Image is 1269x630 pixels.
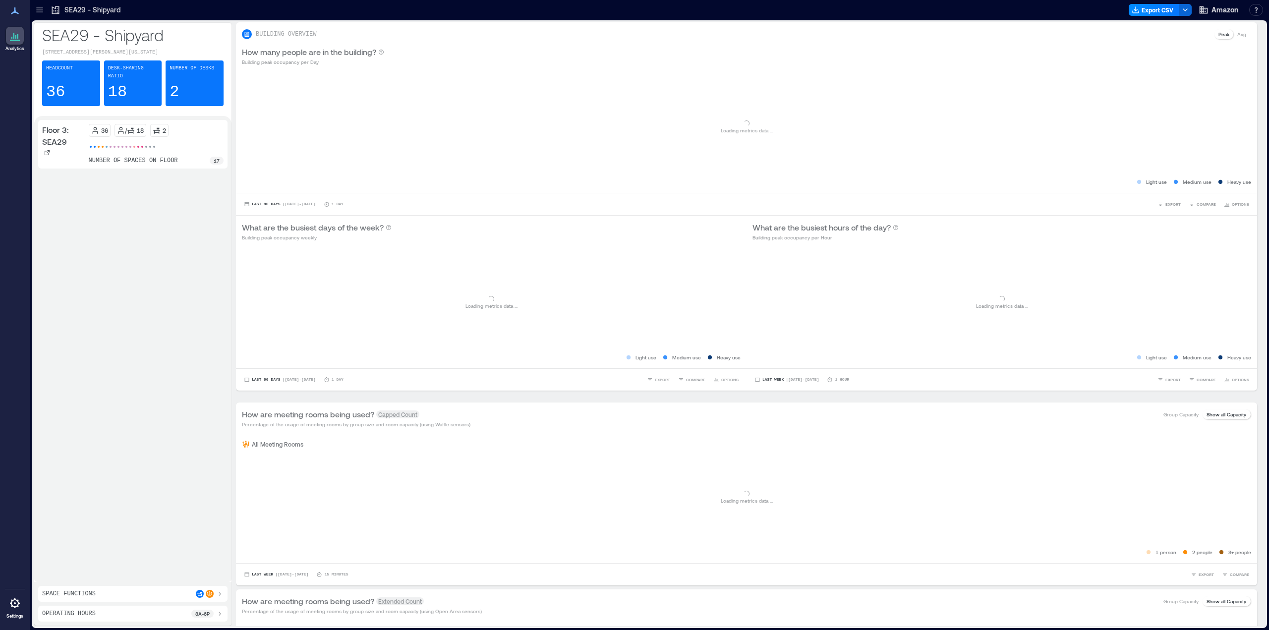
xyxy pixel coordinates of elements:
[1129,4,1179,16] button: Export CSV
[645,375,672,385] button: EXPORT
[676,375,707,385] button: COMPARE
[1222,375,1251,385] button: OPTIONS
[752,233,899,241] p: Building peak occupancy per Hour
[1232,377,1249,383] span: OPTIONS
[46,82,65,102] p: 36
[42,49,224,57] p: [STREET_ADDRESS][PERSON_NAME][US_STATE]
[242,58,384,66] p: Building peak occupancy per Day
[752,375,821,385] button: Last Week |[DATE]-[DATE]
[1155,548,1176,556] p: 1 person
[42,25,224,45] p: SEA29 - Shipyard
[1218,30,1229,38] p: Peak
[42,610,96,618] p: Operating Hours
[108,64,158,80] p: Desk-sharing ratio
[242,46,376,58] p: How many people are in the building?
[2,24,27,55] a: Analytics
[1155,199,1183,209] button: EXPORT
[1227,353,1251,361] p: Heavy use
[64,5,120,15] p: SEA29 - Shipyard
[1227,178,1251,186] p: Heavy use
[5,46,24,52] p: Analytics
[752,222,891,233] p: What are the busiest hours of the day?
[1207,597,1246,605] p: Show all Capacity
[1155,375,1183,385] button: EXPORT
[1228,548,1251,556] p: 3+ people
[242,233,392,241] p: Building peak occupancy weekly
[1165,201,1181,207] span: EXPORT
[108,82,127,102] p: 18
[3,591,27,622] a: Settings
[242,199,318,209] button: Last 90 Days |[DATE]-[DATE]
[242,420,470,428] p: Percentage of the usage of meeting rooms by group size and room capacity (using Waffle sensors)
[242,408,374,420] p: How are meeting rooms being used?
[332,201,344,207] p: 1 Day
[252,440,303,448] p: All Meeting Rooms
[163,126,166,134] p: 2
[1183,353,1211,361] p: Medium use
[465,302,518,310] p: Loading metrics data ...
[242,570,310,579] button: Last Week |[DATE]-[DATE]
[976,302,1028,310] p: Loading metrics data ...
[376,597,424,605] span: Extended Count
[242,607,482,615] p: Percentage of the usage of meeting rooms by group size and room capacity (using Open Area sensors)
[1189,570,1216,579] button: EXPORT
[1146,178,1167,186] p: Light use
[672,353,701,361] p: Medium use
[1232,201,1249,207] span: OPTIONS
[1192,548,1212,556] p: 2 people
[46,64,73,72] p: Headcount
[1207,410,1246,418] p: Show all Capacity
[324,572,348,577] p: 15 minutes
[1220,570,1251,579] button: COMPARE
[721,126,773,134] p: Loading metrics data ...
[42,590,96,598] p: Space Functions
[1222,199,1251,209] button: OPTIONS
[170,82,179,102] p: 2
[1230,572,1249,577] span: COMPARE
[1163,597,1199,605] p: Group Capacity
[256,30,316,38] p: BUILDING OVERVIEW
[655,377,670,383] span: EXPORT
[1237,30,1246,38] p: Avg
[242,595,374,607] p: How are meeting rooms being used?
[1183,178,1211,186] p: Medium use
[42,124,85,148] p: Floor 3: SEA29
[1197,201,1216,207] span: COMPARE
[214,157,220,165] p: 17
[332,377,344,383] p: 1 Day
[717,353,741,361] p: Heavy use
[1197,377,1216,383] span: COMPARE
[1187,375,1218,385] button: COMPARE
[89,157,178,165] p: number of spaces on floor
[1165,377,1181,383] span: EXPORT
[686,377,705,383] span: COMPARE
[711,375,741,385] button: OPTIONS
[125,126,127,134] p: /
[1187,199,1218,209] button: COMPARE
[376,410,419,418] span: Capped Count
[1196,2,1241,18] button: Amazon
[1211,5,1238,15] span: Amazon
[6,613,23,619] p: Settings
[721,377,739,383] span: OPTIONS
[635,353,656,361] p: Light use
[1199,572,1214,577] span: EXPORT
[137,126,144,134] p: 18
[721,497,773,505] p: Loading metrics data ...
[195,610,210,618] p: 8a - 6p
[242,375,318,385] button: Last 90 Days |[DATE]-[DATE]
[170,64,214,72] p: Number of Desks
[101,126,108,134] p: 36
[1146,353,1167,361] p: Light use
[835,377,849,383] p: 1 Hour
[1163,410,1199,418] p: Group Capacity
[242,222,384,233] p: What are the busiest days of the week?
